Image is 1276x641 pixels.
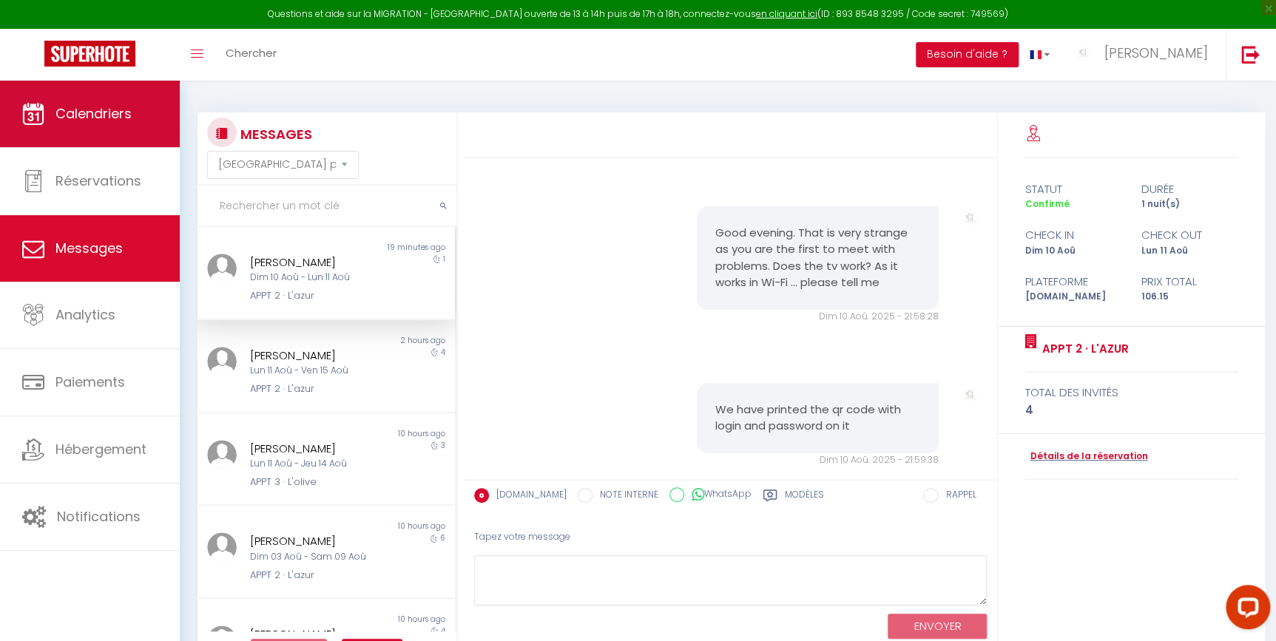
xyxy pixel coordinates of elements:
div: [PERSON_NAME] [250,532,381,550]
div: 19 minutes ago [326,242,455,254]
label: RAPPEL [938,488,976,504]
div: [PERSON_NAME] [250,347,381,364]
div: 10 hours ago [326,428,455,440]
span: Confirmé [1024,197,1069,210]
img: ... [958,383,982,407]
label: WhatsApp [684,487,752,503]
div: statut [1015,180,1131,198]
pre: We have printed the qr code with login and password on it [715,401,920,435]
div: 1 nuit(s) [1132,197,1248,211]
div: Lun 11 Aoû - Ven 15 Aoû [250,364,381,378]
h3: MESSAGES [237,118,312,151]
div: Tapez votre message [474,519,987,555]
label: NOTE INTERNE [593,488,658,504]
a: ... [PERSON_NAME] [1061,29,1226,81]
div: Dim 10 Aoû - Lun 11 Aoû [250,271,381,285]
div: check out [1132,226,1248,244]
span: Réservations [55,172,141,190]
div: check in [1015,226,1131,244]
span: 4 [441,625,445,637]
div: durée [1132,180,1248,198]
span: Hébergement [55,440,146,458]
img: logout [1241,45,1260,64]
input: Rechercher un mot clé [198,186,456,227]
div: APPT 2 · L'azur [250,568,381,583]
div: [PERSON_NAME] [250,254,381,271]
div: Dim 10 Aoû [1015,244,1131,258]
span: Messages [55,239,123,257]
a: Détails de la réservation [1024,450,1147,464]
div: total des invités [1024,384,1238,401]
span: 6 [440,532,445,543]
span: Calendriers [55,104,132,123]
div: [DOMAIN_NAME] [1015,290,1131,304]
pre: Good evening. That is very strange as you are the first to meet with problems. Does the tv work? ... [715,225,920,291]
div: APPT 2 · L'azur [250,288,381,303]
a: APPT 2 · L'azur [1036,340,1128,358]
img: ... [207,532,237,562]
label: Modèles [785,488,824,506]
label: [DOMAIN_NAME] [489,488,567,504]
img: ... [207,347,237,376]
span: Notifications [57,507,141,526]
div: 4 [1024,401,1238,419]
img: ... [207,254,237,283]
iframe: LiveChat chat widget [1214,579,1276,641]
div: Lun 11 Aoû [1132,244,1248,258]
div: Dim 10 Aoû. 2025 - 21:58:28 [697,310,939,324]
div: Dim 10 Aoû. 2025 - 21:59:38 [697,453,939,467]
div: Lun 11 Aoû - Jeu 14 Aoû [250,457,381,471]
img: ... [207,440,237,469]
div: APPT 2 · L'azur [250,381,381,396]
div: 10 hours ago [326,520,455,532]
div: Prix total [1132,273,1248,291]
div: Dim 03 Aoû - Sam 09 Aoû [250,550,381,564]
img: ... [1072,42,1094,64]
div: APPT 3 · L'olive [250,475,381,489]
img: ... [958,206,982,231]
span: 1 [443,254,445,265]
div: Plateforme [1015,273,1131,291]
a: en cliquant ici [756,7,817,20]
span: [PERSON_NAME] [1104,44,1207,62]
div: [PERSON_NAME] [250,440,381,458]
span: Analytics [55,305,115,324]
div: 106.15 [1132,290,1248,304]
button: ENVOYER [888,614,987,640]
a: Chercher [215,29,288,81]
span: Chercher [226,45,277,61]
button: Besoin d'aide ? [916,42,1019,67]
div: 2 hours ago [326,335,455,347]
span: 3 [441,440,445,451]
img: Super Booking [44,41,135,67]
span: 4 [441,347,445,358]
div: 10 hours ago [326,614,455,625]
span: Paiements [55,373,125,391]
